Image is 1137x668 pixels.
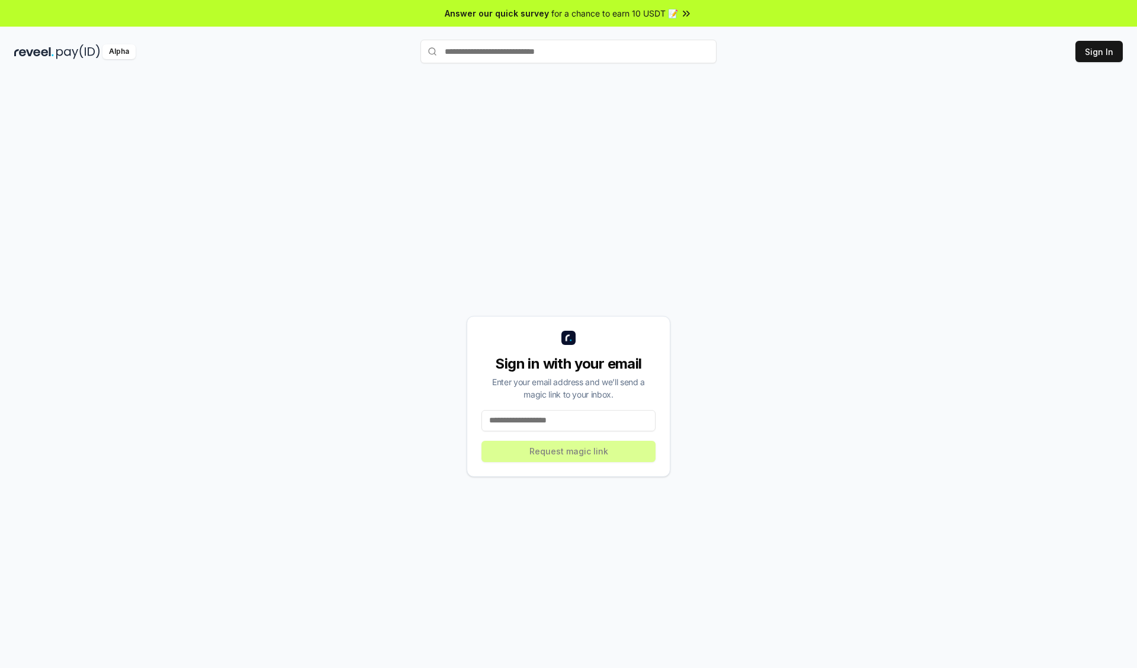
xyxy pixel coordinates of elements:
img: logo_small [561,331,576,345]
img: reveel_dark [14,44,54,59]
span: Answer our quick survey [445,7,549,20]
span: for a chance to earn 10 USDT 📝 [551,7,678,20]
button: Sign In [1075,41,1123,62]
img: pay_id [56,44,100,59]
div: Sign in with your email [481,354,656,373]
div: Enter your email address and we’ll send a magic link to your inbox. [481,376,656,401]
div: Alpha [102,44,136,59]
